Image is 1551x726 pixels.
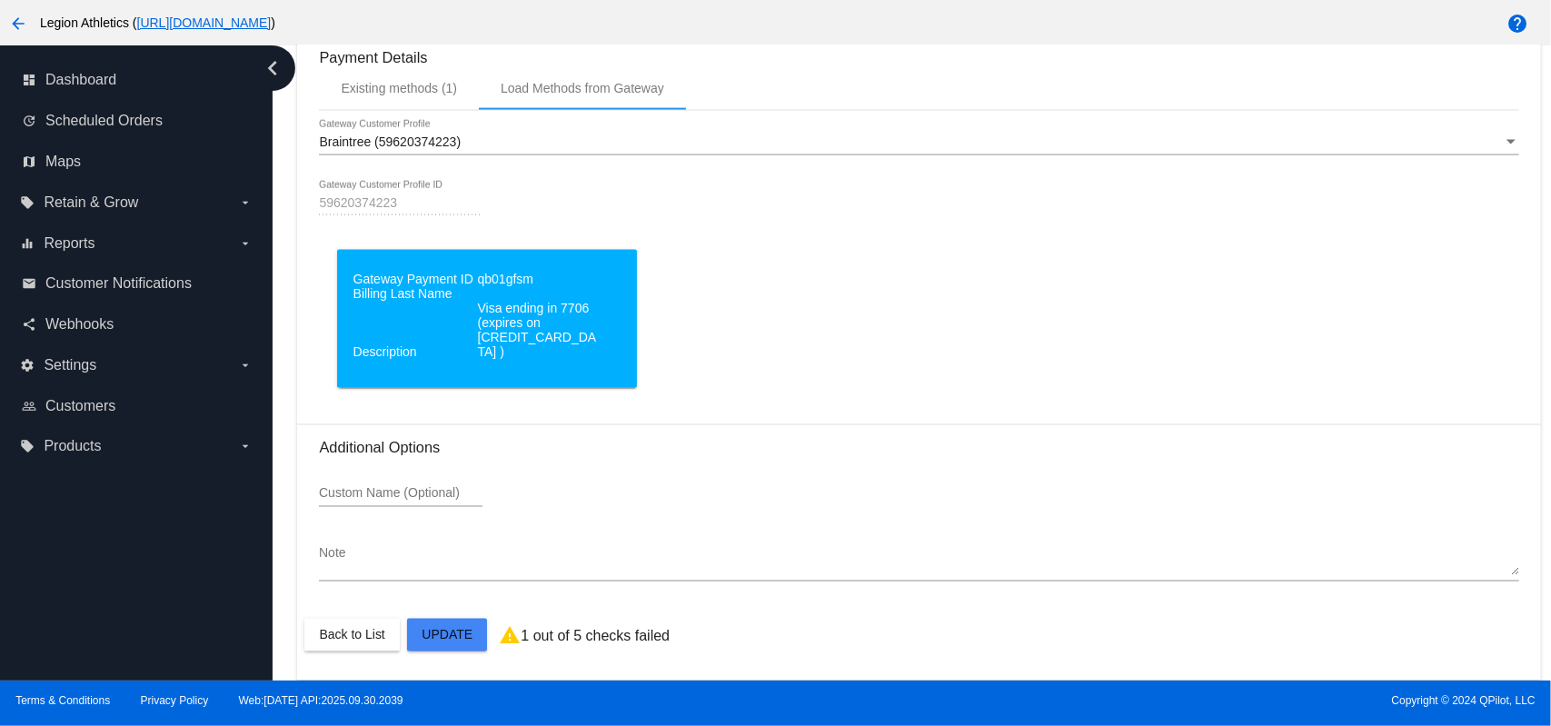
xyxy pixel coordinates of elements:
span: Dashboard [45,72,116,88]
h3: Payment Details [319,35,1518,66]
h3: Additional Options [319,439,1518,456]
button: Update [407,619,487,651]
span: Braintree (59620374223) [319,134,461,149]
i: map [22,154,36,169]
span: Legion Athletics ( ) [40,15,275,30]
i: settings [20,358,35,373]
i: arrow_drop_down [238,439,253,453]
span: Maps [45,154,81,170]
span: Scheduled Orders [45,113,163,129]
button: Back to List [304,619,399,651]
dd: Billing Last Name [353,286,474,301]
i: local_offer [20,439,35,453]
i: arrow_drop_down [238,358,253,373]
i: arrow_drop_down [238,195,253,210]
a: Web:[DATE] API:2025.09.30.2039 [239,694,403,707]
a: people_outline Customers [22,392,253,421]
span: Products [44,438,101,454]
mat-select: Gateway Customer Profile [319,135,1518,150]
i: update [22,114,36,128]
i: equalizer [20,236,35,251]
a: email Customer Notifications [22,269,253,298]
i: local_offer [20,195,35,210]
div: Existing methods (1) [341,81,457,95]
mat-icon: help [1506,13,1528,35]
i: dashboard [22,73,36,87]
span: Customer Notifications [45,275,192,292]
input: Custom Name (Optional) [319,487,482,502]
mat-icon: warning [499,625,521,647]
span: Settings [44,357,96,373]
span: Customers [45,398,115,414]
i: people_outline [22,399,36,413]
i: arrow_drop_down [238,236,253,251]
a: Privacy Policy [141,694,209,707]
a: update Scheduled Orders [22,106,253,135]
dt: qb01gfsm [478,272,599,286]
dd: Gateway Payment ID [353,272,474,286]
i: share [22,317,36,332]
input: Gateway Customer Profile ID [319,196,482,211]
a: map Maps [22,147,253,176]
span: Back to List [319,628,384,642]
i: chevron_left [258,54,287,83]
span: Reports [44,235,94,252]
a: [URL][DOMAIN_NAME] [137,15,272,30]
span: Webhooks [45,316,114,333]
dd: Description [353,344,474,359]
p: 1 out of 5 checks failed [521,629,670,645]
span: Retain & Grow [44,194,138,211]
dt: Visa ending in 7706 (expires on [CREDIT_CARD_DATA] ) [478,301,599,359]
span: Copyright © 2024 QPilot, LLC [791,694,1536,707]
div: Load Methods from Gateway [501,81,664,95]
i: email [22,276,36,291]
a: dashboard Dashboard [22,65,253,94]
a: Terms & Conditions [15,694,110,707]
a: share Webhooks [22,310,253,339]
span: Update [422,628,472,642]
mat-icon: arrow_back [7,13,29,35]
